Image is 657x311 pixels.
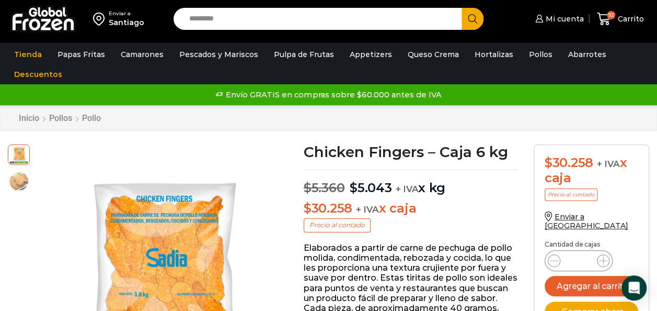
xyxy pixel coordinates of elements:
a: Pulpa de Frutas [269,45,339,64]
span: $ [304,180,312,195]
p: Precio al contado [545,188,597,201]
a: Enviar a [GEOGRAPHIC_DATA] [545,212,628,230]
button: Agregar al carrito [545,276,638,296]
div: Santiago [109,17,144,28]
a: 92 Carrito [594,7,647,31]
div: Enviar a [109,10,144,17]
span: $ [304,201,312,216]
bdi: 5.360 [304,180,345,195]
div: Open Intercom Messenger [621,275,647,301]
a: Pollos [524,45,558,64]
span: Carrito [615,14,644,24]
a: Camarones [116,45,169,64]
nav: Breadcrumb [18,113,101,123]
p: Cantidad de cajas [545,241,638,248]
p: x kg [304,170,518,196]
a: Inicio [18,113,40,123]
h1: Chicken Fingers – Caja 6 kg [304,145,518,159]
img: address-field-icon.svg [93,10,109,28]
bdi: 5.043 [350,180,392,195]
a: Hortalizas [469,45,518,64]
bdi: 30.258 [304,201,352,216]
a: Queso Crema [402,45,464,64]
a: Pollo [82,113,101,123]
span: + IVA [597,159,620,169]
div: x caja [545,155,638,186]
a: Mi cuenta [533,8,584,29]
p: Precio al contado [304,218,371,232]
span: chicken-fingers [8,143,29,164]
a: Descuentos [9,64,67,84]
span: + IVA [356,204,379,215]
input: Product quantity [569,253,589,268]
bdi: 30.258 [545,155,593,170]
span: 92 [607,11,615,19]
span: $ [350,180,358,195]
a: Appetizers [344,45,397,64]
a: Pescados y Mariscos [174,45,263,64]
a: Papas Fritas [52,45,110,64]
p: x caja [304,201,518,216]
a: Pollos [49,113,73,123]
span: + IVA [395,184,418,194]
span: pollo-apanado [8,171,29,192]
button: Search button [462,8,483,30]
a: Abarrotes [563,45,612,64]
a: Tienda [9,45,47,64]
span: Mi cuenta [543,14,584,24]
span: $ [545,155,552,170]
